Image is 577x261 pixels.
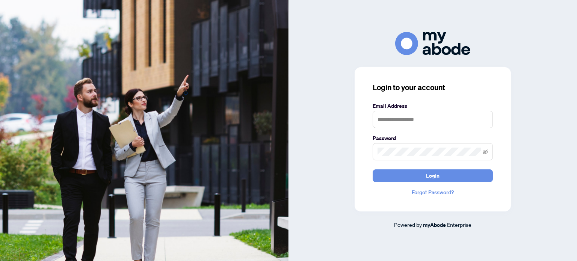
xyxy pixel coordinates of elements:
[373,188,493,196] a: Forgot Password?
[483,149,488,154] span: eye-invisible
[373,134,493,142] label: Password
[394,221,422,228] span: Powered by
[373,102,493,110] label: Email Address
[373,82,493,93] h3: Login to your account
[426,170,440,182] span: Login
[423,221,446,229] a: myAbode
[395,32,470,55] img: ma-logo
[447,221,471,228] span: Enterprise
[373,169,493,182] button: Login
